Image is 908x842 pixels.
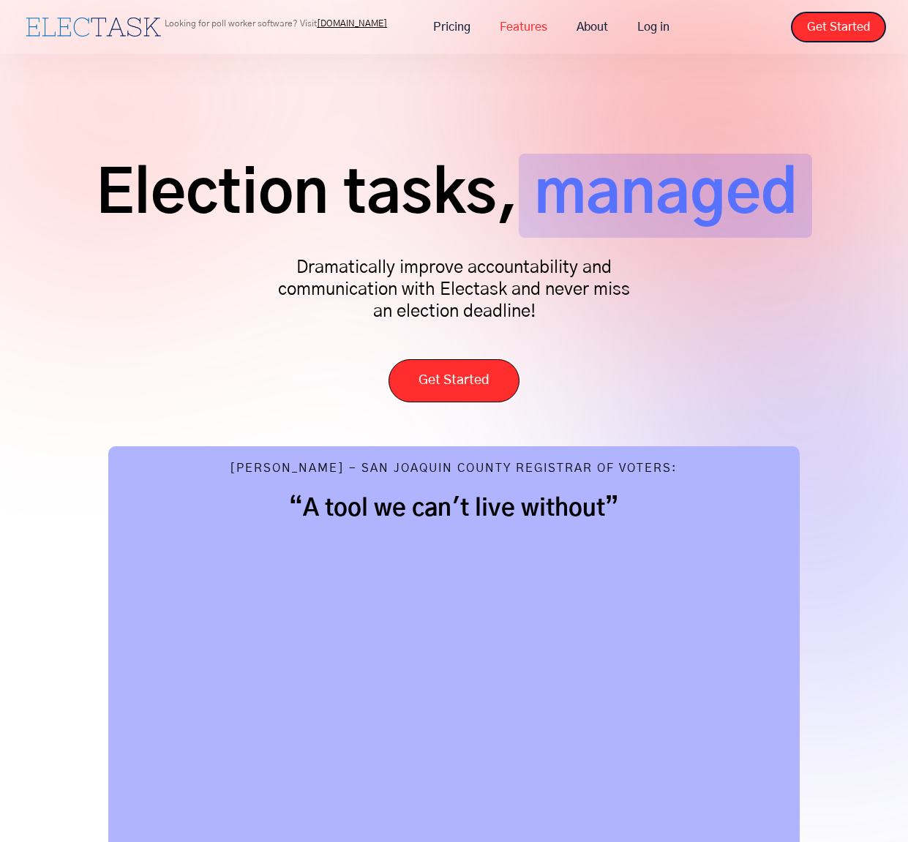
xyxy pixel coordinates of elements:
[138,494,770,523] h2: “A tool we can't live without”
[791,12,886,42] a: Get Started
[230,461,678,479] div: [PERSON_NAME] - San Joaquin County Registrar of Voters:
[562,12,623,42] a: About
[165,19,387,28] p: Looking for poll worker software? Visit
[389,359,519,402] a: Get Started
[317,19,387,28] a: [DOMAIN_NAME]
[623,12,684,42] a: Log in
[271,257,637,323] p: Dramatically improve accountability and communication with Electask and never miss an election de...
[419,12,485,42] a: Pricing
[96,154,519,238] span: Election tasks,
[22,14,165,40] a: home
[519,154,812,238] span: managed
[485,12,562,42] a: Features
